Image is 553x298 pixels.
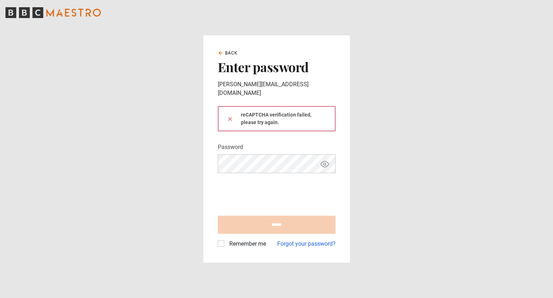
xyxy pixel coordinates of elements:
iframe: reCAPTCHA [218,179,327,207]
button: Show password [319,158,331,170]
svg: BBC Maestro [5,7,101,18]
a: Back [218,50,238,56]
label: Password [218,143,243,152]
span: Back [225,50,238,56]
div: reCAPTCHA verification failed, please try again. [218,106,336,131]
a: Forgot your password? [277,240,336,248]
p: [PERSON_NAME][EMAIL_ADDRESS][DOMAIN_NAME] [218,80,336,97]
label: Remember me [226,240,266,248]
h2: Enter password [218,59,336,74]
